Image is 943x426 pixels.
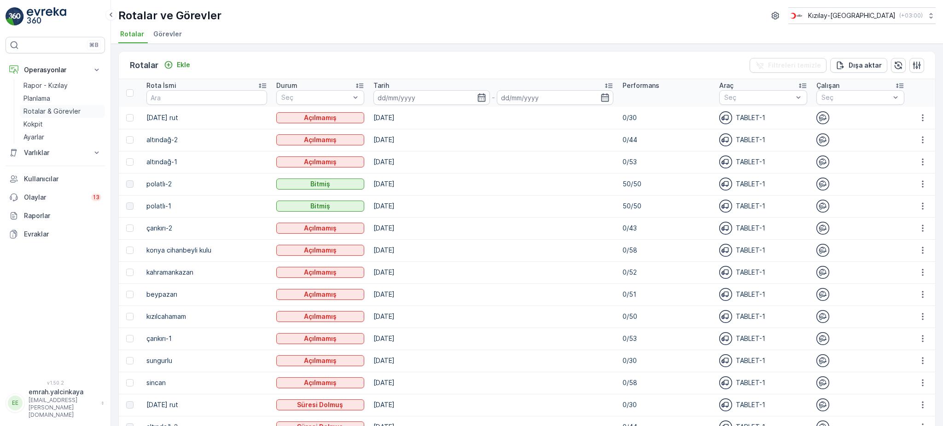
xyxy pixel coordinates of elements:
[118,8,221,23] p: Rotalar ve Görevler
[276,112,364,123] button: Açılmamış
[304,312,337,321] p: Açılmamış
[719,200,732,213] img: svg%3e
[304,378,337,387] p: Açılmamış
[369,372,618,394] td: [DATE]
[297,400,343,409] p: Süresi Dolmuş
[719,200,807,213] div: TABLET-1
[146,113,267,122] p: [DATE] rut
[126,114,134,121] div: Toggle Row Selected
[816,111,829,124] img: svg%3e
[24,211,101,220] p: Raporlar
[6,188,105,207] a: Olaylar13
[808,11,896,20] p: Kızılay-[GEOGRAPHIC_DATA]
[146,400,267,409] p: [DATE] rut
[146,312,267,321] p: kızılcahamam
[126,247,134,254] div: Toggle Row Selected
[304,334,337,343] p: Açılmamış
[24,148,87,157] p: Varlıklar
[816,222,829,235] img: svg%3e
[24,174,101,184] p: Kullanıcılar
[24,65,87,75] p: Operasyonlar
[719,244,807,257] div: TABLET-1
[23,107,81,116] p: Rotalar & Görevler
[126,269,134,276] div: Toggle Row Selected
[750,58,827,73] button: Filtreleri temizle
[126,335,134,342] div: Toggle Row Selected
[849,61,882,70] p: Dışa aktar
[146,179,267,189] p: polatlı-2
[276,201,364,212] button: Bitmiş
[276,355,364,366] button: Açılmamış
[369,173,618,195] td: [DATE]
[373,81,389,90] p: Tarih
[623,201,710,211] p: 50/50
[369,350,618,372] td: [DATE]
[623,135,710,144] p: 0/44
[719,81,733,90] p: Araç
[304,113,337,122] p: Açılmamış
[719,222,807,235] div: TABLET-1
[146,90,267,105] input: Ara
[304,290,337,299] p: Açılmamış
[126,357,134,364] div: Toggle Row Selected
[126,379,134,386] div: Toggle Row Selected
[492,92,495,103] p: -
[146,334,267,343] p: çankırı-1
[623,113,710,122] p: 0/30
[29,397,97,419] p: [EMAIL_ADDRESS][PERSON_NAME][DOMAIN_NAME]
[276,333,364,344] button: Açılmamış
[6,144,105,162] button: Varlıklar
[276,134,364,145] button: Açılmamış
[719,155,732,168] img: svg%3e
[369,328,618,350] td: [DATE]
[719,354,807,367] div: TABLET-1
[816,266,829,279] img: svg%3e
[899,12,923,19] p: ( +03:00 )
[719,266,807,279] div: TABLET-1
[23,81,68,90] p: Rapor - Kızılay
[23,94,50,103] p: Planlama
[276,178,364,190] button: Bitmiş
[816,310,829,323] img: svg%3e
[719,376,807,389] div: TABLET-1
[623,312,710,321] p: 0/50
[719,133,732,146] img: svg%3e
[276,245,364,256] button: Açılmamış
[369,151,618,173] td: [DATE]
[788,11,804,21] img: k%C4%B1z%C4%B1lay.png
[369,305,618,328] td: [DATE]
[816,133,829,146] img: svg%3e
[719,398,732,411] img: svg%3e
[623,334,710,343] p: 0/53
[146,268,267,277] p: kahramankazan
[146,290,267,299] p: beypazarı
[369,239,618,261] td: [DATE]
[276,311,364,322] button: Açılmamış
[788,7,936,24] button: Kızılay-[GEOGRAPHIC_DATA](+03:00)
[724,93,793,102] p: Seç
[146,81,176,90] p: Rota İsmi
[310,201,330,211] p: Bitmiş
[623,224,710,233] p: 0/43
[816,155,829,168] img: svg%3e
[93,194,99,201] p: 13
[20,105,105,118] a: Rotalar & Görevler
[719,288,807,301] div: TABLET-1
[276,399,364,410] button: Süresi Dolmuş
[160,59,194,70] button: Ekle
[304,224,337,233] p: Açılmamış
[276,223,364,234] button: Açılmamış
[816,376,829,389] img: svg%3e
[816,244,829,257] img: svg%3e
[623,246,710,255] p: 0/58
[29,387,97,397] p: emrah.yalcinkaya
[8,396,23,410] div: EE
[719,332,732,345] img: svg%3e
[304,268,337,277] p: Açılmamış
[719,310,732,323] img: svg%3e
[816,354,829,367] img: svg%3e
[24,193,86,202] p: Olaylar
[369,283,618,305] td: [DATE]
[816,200,829,213] img: svg%3e
[623,356,710,365] p: 0/30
